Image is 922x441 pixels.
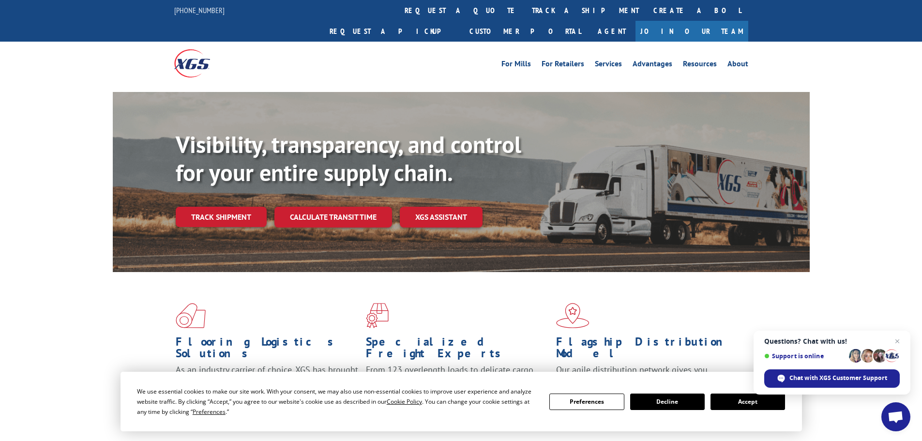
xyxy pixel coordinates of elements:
span: Cookie Policy [387,397,422,406]
a: About [727,60,748,71]
img: xgs-icon-focused-on-flooring-red [366,303,389,328]
a: Agent [588,21,635,42]
h1: Specialized Freight Experts [366,336,549,364]
a: Join Our Team [635,21,748,42]
div: Open chat [881,402,910,431]
p: From 123 overlength loads to delicate cargo, our experienced staff knows the best way to move you... [366,364,549,407]
button: Decline [630,394,705,410]
span: Questions? Chat with us! [764,337,900,345]
span: As an industry carrier of choice, XGS has brought innovation and dedication to flooring logistics... [176,364,358,398]
a: [PHONE_NUMBER] [174,5,225,15]
a: Advantages [633,60,672,71]
a: For Mills [501,60,531,71]
span: Preferences [193,408,226,416]
h1: Flooring Logistics Solutions [176,336,359,364]
a: Customer Portal [462,21,588,42]
a: Services [595,60,622,71]
h1: Flagship Distribution Model [556,336,739,364]
a: XGS ASSISTANT [400,207,483,228]
b: Visibility, transparency, and control for your entire supply chain. [176,129,521,187]
img: xgs-icon-total-supply-chain-intelligence-red [176,303,206,328]
div: We use essential cookies to make our site work. With your consent, we may also use non-essential ... [137,386,538,417]
a: Request a pickup [322,21,462,42]
a: Calculate transit time [274,207,392,228]
a: For Retailers [542,60,584,71]
span: Close chat [892,335,903,347]
a: Track shipment [176,207,267,227]
div: Chat with XGS Customer Support [764,369,900,388]
button: Accept [710,394,785,410]
span: Support is online [764,352,846,360]
span: Our agile distribution network gives you nationwide inventory management on demand. [556,364,734,387]
a: Resources [683,60,717,71]
img: xgs-icon-flagship-distribution-model-red [556,303,589,328]
button: Preferences [549,394,624,410]
div: Cookie Consent Prompt [121,372,802,431]
span: Chat with XGS Customer Support [789,374,887,382]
